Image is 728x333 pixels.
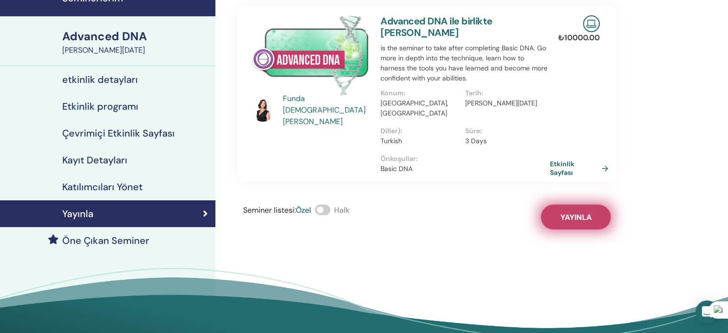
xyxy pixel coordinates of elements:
[465,136,544,146] p: 3 Days
[251,15,369,96] img: Advanced DNA
[62,74,138,85] h4: etkinlik detayları
[465,88,544,98] p: Tarih :
[465,126,544,136] p: Süre :
[243,205,296,215] span: Seminer listesi :
[381,43,550,83] p: is the seminar to take after completing Basic DNA. Go more in depth into the technique, learn how...
[283,93,371,127] a: Funda [DEMOGRAPHIC_DATA][PERSON_NAME]
[62,28,210,45] div: Advanced DNA
[62,101,138,112] h4: Etkinlik programı
[62,127,175,139] h4: Çevrimiçi Etkinlik Sayfası
[465,98,544,108] p: [PERSON_NAME][DATE]
[695,300,718,323] div: Open Intercom Messenger
[381,164,550,174] p: Basic DNA
[62,181,143,193] h4: Katılımcıları Yönet
[62,45,210,56] div: [PERSON_NAME][DATE]
[541,205,611,230] button: Yayınla
[560,212,592,222] span: Yayınla
[334,205,349,215] span: Halk
[296,205,311,215] span: Özel
[583,15,600,32] img: Live Online Seminar
[381,126,459,136] p: Diller) :
[558,32,600,44] p: ₺ 10000.00
[56,28,215,56] a: Advanced DNA[PERSON_NAME][DATE]
[62,154,127,166] h4: Kayıt Detayları
[550,160,612,177] a: Etkinlik Sayfası
[381,136,459,146] p: Turkish
[381,15,493,39] a: Advanced DNA ile birlikte [PERSON_NAME]
[62,235,149,246] h4: Öne Çıkan Seminer
[381,88,459,98] p: Konum :
[381,154,550,164] p: Önkoşullar :
[381,98,459,118] p: [GEOGRAPHIC_DATA], [GEOGRAPHIC_DATA]
[62,208,93,219] h4: Yayınla
[251,99,274,122] img: default.jpg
